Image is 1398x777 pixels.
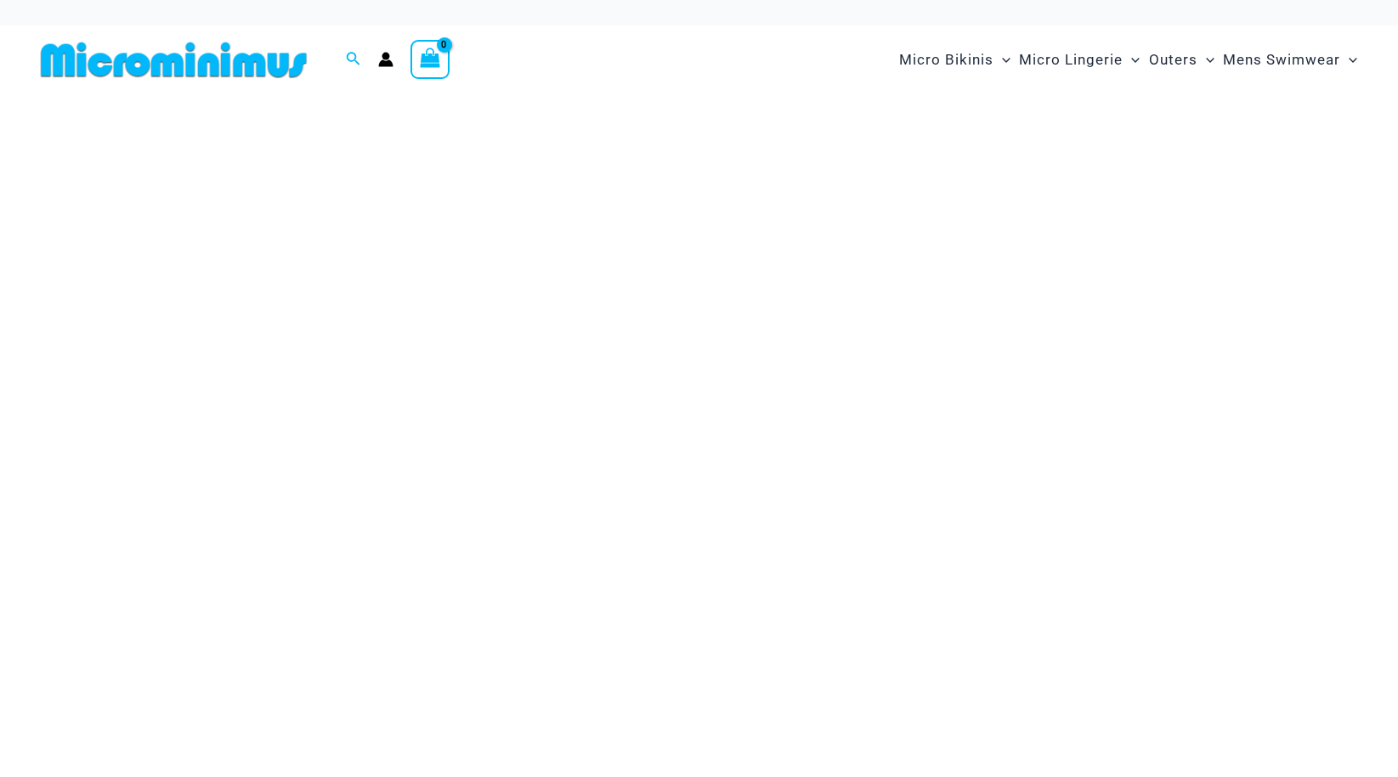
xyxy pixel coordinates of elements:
span: Menu Toggle [993,38,1010,82]
span: Menu Toggle [1123,38,1140,82]
a: Account icon link [378,52,393,67]
span: Mens Swimwear [1223,38,1340,82]
a: Mens SwimwearMenu ToggleMenu Toggle [1219,34,1361,86]
a: OutersMenu ToggleMenu Toggle [1145,34,1219,86]
img: MM SHOP LOGO FLAT [34,41,314,79]
a: Micro BikinisMenu ToggleMenu Toggle [895,34,1015,86]
span: Micro Lingerie [1019,38,1123,82]
a: Micro LingerieMenu ToggleMenu Toggle [1015,34,1144,86]
span: Menu Toggle [1340,38,1357,82]
nav: Site Navigation [892,31,1364,88]
a: Search icon link [346,49,361,70]
a: View Shopping Cart, empty [410,40,450,79]
span: Micro Bikinis [899,38,993,82]
span: Outers [1149,38,1197,82]
span: Menu Toggle [1197,38,1214,82]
